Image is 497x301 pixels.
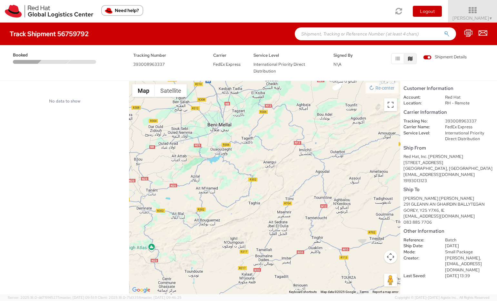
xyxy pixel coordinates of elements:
dt: Account: [399,94,440,101]
h5: Other Information [403,228,494,234]
div: [STREET_ADDRESS] [403,160,494,166]
span: Client: 2025.18.0-71d3358 [98,295,182,300]
dt: Service Level: [399,130,440,136]
img: Google [131,286,152,294]
div: 19193013123 [403,178,494,184]
div: Red Hat, Inc. [PERSON_NAME] [403,154,494,160]
h5: Customer Information [403,86,494,91]
span: Map data ©2025 Google [321,290,356,294]
span: FedEx Express [213,62,241,67]
button: Drag Pegman onto the map to open Street View [384,274,397,286]
dt: Carrier Name: [399,124,440,130]
button: Need help? [101,5,143,16]
h5: Ship To [403,187,494,192]
span: master, [DATE] 09:46:25 [141,295,182,300]
dt: Reference: [399,237,440,243]
div: GOREY, Y25 Y7X6, IE [403,208,494,214]
div: 083 885 7706 [403,219,494,226]
button: Toggle fullscreen view [384,98,397,111]
h4: Track Shipment 56759792 [10,30,89,37]
button: Map camera controls [384,250,397,263]
h5: Signed By [333,53,364,58]
dt: Location: [399,100,440,106]
a: Report a map error [373,290,398,294]
dt: Ship Date: [399,243,440,249]
div: [EMAIL_ADDRESS][DOMAIN_NAME] [403,213,494,219]
span: International Priority Direct Distribution [253,62,305,74]
dt: Tracking No: [399,118,440,124]
a: Terms [360,290,369,294]
h5: Carrier Information [403,110,494,115]
span: master, [DATE] 09:51:11 [60,295,97,300]
h5: Carrier [213,53,244,58]
span: [PERSON_NAME], [445,255,481,261]
span: [PERSON_NAME] [452,15,493,21]
button: Keyboard shortcuts [289,290,317,294]
dt: Creator: [399,255,440,261]
span: Booked [13,52,41,58]
span: 393008963337 [133,62,165,67]
button: Logout [413,6,442,17]
span: Shipment Details [423,54,467,60]
input: Shipment, Tracking or Reference Number (at least 4 chars) [295,27,456,40]
span: Copyright © [DATE]-[DATE] Agistix Inc., All Rights Reserved [395,295,489,300]
a: Open this area in Google Maps (opens a new window) [131,286,152,294]
h5: Ship From [403,145,494,151]
img: rh-logistics-00dfa346123c4ec078e1.svg [5,5,93,18]
dt: Last Saved: [399,273,440,279]
dt: Mode: [399,249,440,255]
div: [EMAIL_ADDRESS][DOMAIN_NAME] [403,172,494,178]
span: Server: 2025.18.0-dd719145275 [8,295,97,300]
button: Show satellite imagery [155,84,187,97]
button: Re-center [365,83,399,93]
h5: Service Level [253,53,324,58]
label: Shipment Details [423,54,467,61]
button: Show street map [132,84,155,97]
div: [PERSON_NAME] [PERSON_NAME] [403,196,494,202]
div: [GEOGRAPHIC_DATA], [GEOGRAPHIC_DATA] [403,166,494,172]
span: N\A [333,62,342,67]
span: ▼ [489,16,493,21]
h5: Tracking Number [133,53,204,58]
div: 291 GLEANN AN GHAIRDIN BALLYTEGAN [403,201,494,208]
